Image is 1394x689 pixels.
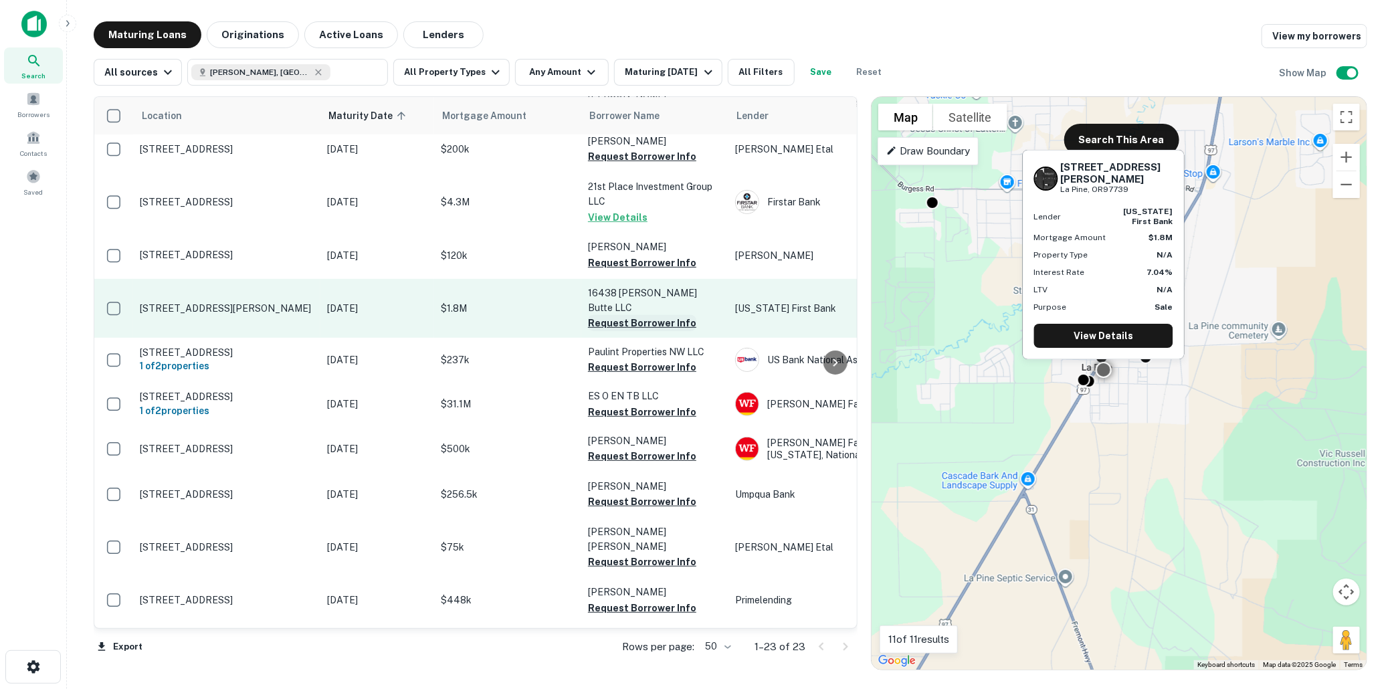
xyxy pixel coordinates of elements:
p: [STREET_ADDRESS] [140,541,314,553]
button: Save your search to get updates of matches that match your search criteria. [800,59,843,86]
p: [STREET_ADDRESS] [140,594,314,606]
p: 16438 [PERSON_NAME] Butte LLC [588,286,722,315]
img: picture [736,393,759,415]
button: Request Borrower Info [588,315,696,331]
p: Lender [1034,211,1062,223]
p: $4.3M [441,195,575,209]
span: Borrower Name [589,108,660,124]
span: [PERSON_NAME], [GEOGRAPHIC_DATA], OR 97739, [GEOGRAPHIC_DATA] [210,66,310,78]
strong: [US_STATE] first bank [1124,207,1173,225]
button: Map camera controls [1333,579,1360,605]
p: [DATE] [327,441,427,456]
button: Show street map [878,104,933,130]
div: All sources [104,64,176,80]
span: Lender [736,108,769,124]
strong: N/A [1157,285,1173,294]
button: Originations [207,21,299,48]
button: Toggle fullscreen view [1333,104,1360,130]
button: Request Borrower Info [588,255,696,271]
strong: Sale [1155,302,1173,312]
button: Request Borrower Info [588,600,696,616]
a: Borrowers [4,86,63,122]
button: Search This Area [1064,124,1179,156]
span: Maturity Date [328,108,410,124]
button: Maturing [DATE] [614,59,722,86]
button: Show satellite imagery [933,104,1007,130]
button: Reset [848,59,891,86]
p: LTV [1034,284,1048,296]
p: [STREET_ADDRESS] [140,443,314,455]
strong: $1.8M [1149,233,1173,242]
iframe: Chat Widget [1327,582,1394,646]
p: $31.1M [441,397,575,411]
p: $120k [441,248,575,263]
button: Request Borrower Info [588,404,696,420]
p: [PERSON_NAME] [588,585,722,599]
button: Keyboard shortcuts [1197,660,1255,670]
p: Paulint Properties NW LLC [588,344,722,359]
button: View Details [588,209,648,225]
a: View my borrowers [1262,24,1367,48]
p: [DATE] [327,397,427,411]
a: Saved [4,164,63,200]
p: Interest Rate [1034,266,1085,278]
p: [US_STATE] First Bank [735,301,936,316]
button: All Property Types [393,59,510,86]
strong: N/A [1157,250,1173,260]
p: $75k [441,540,575,555]
p: $200k [441,142,575,157]
span: Contacts [20,148,47,159]
p: [DATE] [327,593,427,607]
p: [STREET_ADDRESS][PERSON_NAME] [140,302,314,314]
p: $1.8M [441,301,575,316]
p: ES O EN TB LLC [588,389,722,403]
a: View Details [1034,324,1173,348]
h6: 1 of 2 properties [140,359,314,373]
p: Umpqua Bank [735,487,936,502]
p: [STREET_ADDRESS] [140,249,314,261]
p: [PERSON_NAME] [588,433,722,448]
p: [PERSON_NAME] [588,134,722,149]
button: Request Borrower Info [588,554,696,570]
button: Any Amount [515,59,609,86]
p: [DATE] [327,353,427,367]
h6: [STREET_ADDRESS][PERSON_NAME] [1061,161,1173,185]
div: [PERSON_NAME] Fargo Bank NA [735,392,936,416]
img: picture [736,191,759,213]
div: 0 0 [872,97,1367,670]
h6: Show Map [1279,66,1328,80]
div: [PERSON_NAME] Fargo Bank [US_STATE], National Associatio [735,437,936,461]
p: [STREET_ADDRESS] [140,196,314,208]
button: Export [94,637,146,657]
p: $448k [441,593,575,607]
span: Search [21,70,45,81]
div: Maturing [DATE] [625,64,716,80]
a: Contacts [4,125,63,161]
img: Google [875,652,919,670]
p: 11 of 11 results [888,631,949,648]
button: Request Borrower Info [588,149,696,165]
a: Search [4,47,63,84]
button: Request Borrower Info [588,448,696,464]
p: [DATE] [327,301,427,316]
button: Request Borrower Info [588,359,696,375]
th: Lender [728,97,942,134]
span: Saved [24,187,43,197]
p: Purpose [1034,301,1067,313]
p: Rows per page: [622,639,694,655]
button: All sources [94,59,182,86]
p: [DATE] [327,142,427,157]
th: Mortgage Amount [434,97,581,134]
p: [DATE] [327,540,427,555]
p: $500k [441,441,575,456]
button: Maturing Loans [94,21,201,48]
th: Location [133,97,320,134]
th: Maturity Date [320,97,434,134]
p: [STREET_ADDRESS] [140,347,314,359]
button: Zoom out [1333,171,1360,198]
